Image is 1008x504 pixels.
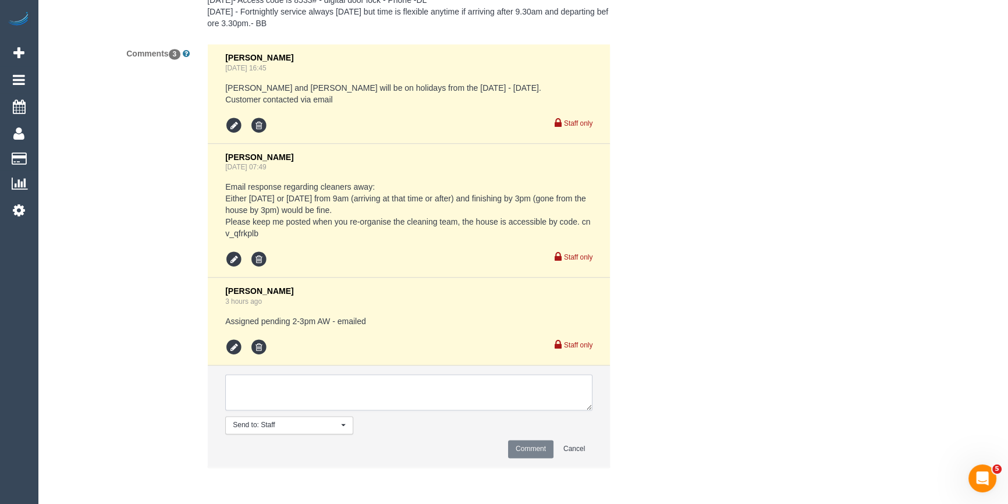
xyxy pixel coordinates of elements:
[968,464,996,492] iframe: Intercom live chat
[225,416,353,434] button: Send to: Staff
[225,152,293,162] span: [PERSON_NAME]
[556,440,592,458] button: Cancel
[169,49,181,59] span: 3
[225,297,262,306] a: 3 hours ago
[225,53,293,62] span: [PERSON_NAME]
[225,181,592,239] pre: Email response regarding cleaners away: Either [DATE] or [DATE] from 9am (arriving at that time o...
[7,12,30,28] img: Automaid Logo
[225,64,267,72] a: [DATE] 16:45
[225,163,267,171] a: [DATE] 07:49
[564,119,592,127] small: Staff only
[225,82,592,105] pre: [PERSON_NAME] and [PERSON_NAME] will be on holidays from the [DATE] - [DATE]. Customer contacted ...
[233,420,338,430] span: Send to: Staff
[225,286,293,296] span: [PERSON_NAME]
[41,44,198,59] label: Comments
[564,341,592,349] small: Staff only
[992,464,1002,474] span: 5
[564,253,592,261] small: Staff only
[225,315,592,327] pre: Assigned pending 2-3pm AW - emailed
